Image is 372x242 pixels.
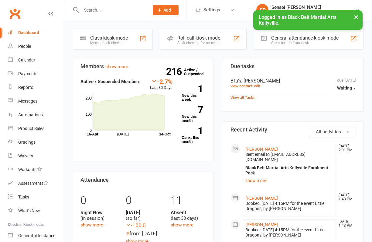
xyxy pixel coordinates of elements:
div: Tasks [18,195,29,199]
a: show more [171,222,193,228]
time: [DATE] 2:01 PM [336,144,356,152]
div: Assessments [18,181,48,186]
a: Tasks [8,190,64,204]
div: What's New [18,208,40,213]
strong: 1 [182,84,203,93]
div: from [DATE] [126,221,161,238]
strong: 1 [182,126,203,135]
div: Black Belt Martial Arts [GEOGRAPHIC_DATA] [271,10,355,16]
div: Payments [18,71,37,76]
a: People [8,40,64,53]
h3: Recent Activity [230,127,356,133]
div: Workouts [18,167,36,172]
div: Gradings [18,140,36,145]
div: Booked: [DATE] 4:15PM for the event Little Dragons, by [PERSON_NAME] [245,201,333,211]
div: Roll call kiosk mode [177,35,221,41]
a: Gradings [8,135,64,149]
div: (so far) [126,210,161,221]
a: show more [245,176,333,185]
span: Logged in as Black Belt Martial Arts Kellyville. [259,14,336,26]
div: Waivers [18,153,33,158]
span: Waiting [337,86,352,90]
button: All activities [309,127,356,137]
a: [PERSON_NAME] [245,222,278,227]
div: 0 [126,191,161,210]
div: Dashboard [18,30,39,35]
input: Search... [80,6,145,14]
strong: Right Now [80,210,116,216]
div: (last 30 days) [171,210,206,221]
a: Product Sales [8,122,64,135]
div: Product Sales [18,126,44,131]
a: edit [254,84,260,88]
h3: Attendance [80,177,206,183]
div: Calendar [18,58,35,62]
div: (in session) [80,210,116,221]
div: Reports [18,85,33,90]
a: Workouts [8,163,64,177]
a: View all Tasks [230,95,255,100]
span: -100.0 % [126,222,147,237]
strong: 216 [166,67,184,76]
a: 1New this week [182,85,206,101]
div: -2.7% [150,78,172,85]
a: show more [80,222,103,228]
div: General attendance [18,233,55,238]
a: Assessments [8,177,64,190]
strong: Active / Suspended Members [80,79,141,84]
div: Black Belt Martial Arts Kellyville Enrolment Pack [245,165,333,176]
div: Last 30 Days [150,78,172,91]
a: Calendar [8,53,64,67]
div: Automations [18,112,43,117]
time: [DATE] 1:43 PM [336,193,356,201]
a: What's New [8,204,64,218]
strong: Absent [171,210,206,216]
button: Waiting [337,82,356,93]
div: 11 [171,191,206,210]
span: : [PERSON_NAME] [241,78,280,84]
button: × [351,10,362,23]
div: People [18,44,31,49]
a: 7New this month [182,106,206,122]
div: General attendance kiosk mode [271,35,339,41]
a: Reports [8,81,64,94]
div: Great for the front desk [271,41,339,45]
span: Settings [203,3,220,17]
a: Waivers [8,149,64,163]
time: [DATE] 1:43 PM [336,220,356,228]
span: Sent email to [EMAIL_ADDRESS][DOMAIN_NAME] [245,152,305,162]
a: [PERSON_NAME] [245,147,278,152]
div: Bfu's [230,78,356,84]
h3: Due tasks [230,63,356,69]
div: Staff check-in for members [177,41,221,45]
strong: 7 [182,105,203,114]
a: Messages [8,94,64,108]
a: [PERSON_NAME] [245,196,278,201]
button: Add [153,5,179,15]
a: Clubworx [7,6,22,21]
div: SP [256,4,268,16]
div: Sensei [PERSON_NAME] [271,5,355,10]
span: Add [163,8,171,12]
a: 1Canx. this month [182,127,206,143]
a: Automations [8,108,64,122]
div: 0 [80,191,116,210]
strong: [DATE] [126,210,161,216]
a: Payments [8,67,64,81]
div: Class kiosk mode [90,35,128,41]
span: All activities [316,129,341,135]
a: 216Active / Suspended [184,63,211,80]
h3: Members [80,63,206,69]
a: view contact [230,84,252,88]
a: Dashboard [8,26,64,40]
div: Booked: [DATE] 4:15PM for the event Little Dragons, by [PERSON_NAME] [245,227,333,238]
div: Messages [18,99,37,103]
a: show more [105,64,128,69]
div: Member self check-in [90,41,128,45]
